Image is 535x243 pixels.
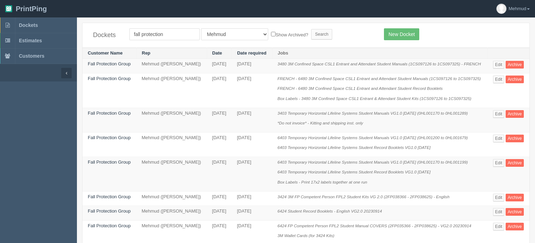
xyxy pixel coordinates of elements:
td: [DATE] [232,132,272,157]
i: *Do not invoice* - Kitting and shipping inst. only [277,121,363,125]
a: Edit [493,194,505,201]
a: Edit [493,135,505,142]
a: Fall Protection Group [88,159,131,165]
i: 6424 FP Competent Person FPL2 Student Manual COVERS (2FP035366 - 2FP038625) - VG2.0 20230914 [277,223,471,228]
i: Box Labels - 3480 3M Confined Space CSL1 Entrant & Attendant Student Kits (1CS097126 to 1CS097325) [277,96,471,101]
input: Customer Name [129,28,200,40]
a: Archive [506,135,524,142]
i: 6403 Temporary Horizontal Lifeline Systems Student Record Booklets VG1.0 [DATE] [277,145,430,150]
h4: Dockets [93,32,119,39]
i: FRENCH - 6480 3M Confined Space CSL1 Entrant and Attendant Student Record Booklets [277,86,443,91]
td: [DATE] [232,191,272,206]
a: Edit [493,76,505,83]
td: Mehmud ([PERSON_NAME]) [136,108,207,132]
td: [DATE] [207,73,231,108]
a: Fall Protection Group [88,223,131,228]
span: Dockets [19,22,38,28]
a: Archive [506,76,524,83]
a: Archive [506,110,524,118]
a: Fall Protection Group [88,76,131,81]
i: Box Labels - Print 17x2 labels together at one run [277,180,367,184]
a: Archive [506,61,524,69]
a: Customer Name [88,50,123,56]
a: Edit [493,208,505,216]
td: [DATE] [207,108,231,132]
td: [DATE] [232,157,272,191]
td: [DATE] [232,73,272,108]
td: Mehmud ([PERSON_NAME]) [136,73,207,108]
i: FRENCH - 6480 3M Confined Space CSL1 Entrant and Attendant Student Manuals (1CS097126 to 1CS097325) [277,76,481,81]
td: Mehmud ([PERSON_NAME]) [136,157,207,191]
a: Archive [506,194,524,201]
a: Fall Protection Group [88,135,131,140]
a: Edit [493,159,505,167]
a: Date required [237,50,266,56]
i: 3480 3M Confined Space CSL1 Entrant and Attendant Student Manuals (1CS097126 to 1CS097325) - FRENCH [277,62,481,66]
td: [DATE] [232,206,272,221]
img: logo-3e63b451c926e2ac314895c53de4908e5d424f24456219fb08d385ab2e579770.png [5,5,12,12]
td: [DATE] [232,108,272,132]
td: [DATE] [207,191,231,206]
i: 6403 Temporary Horizontal Lifeline Systems Student Manuals VG1.0 [DATE] (0HL001170 to 0HL001199) [277,160,468,164]
img: avatar_default-7531ab5dedf162e01f1e0bb0964e6a185e93c5c22dfe317fb01d7f8cd2b1632c.jpg [497,4,506,14]
td: [DATE] [207,157,231,191]
a: Rep [142,50,151,56]
th: Jobs [272,48,487,59]
i: 6403 Temporary Horizontal Lifeline Systems Student Manuals VG1.0 [DATE] (0HL001200 to 0HL001679) [277,135,468,140]
td: [DATE] [232,59,272,73]
a: Fall Protection Group [88,61,131,66]
a: New Docket [384,28,419,40]
input: Show Archived? [271,32,276,36]
td: [DATE] [207,59,231,73]
span: Estimates [19,38,42,43]
a: Date [212,50,222,56]
input: Search [311,29,332,40]
i: 6403 Temporary Horizontal Lifeline Systems Student Record Booklets VG1.0 [DATE] [277,170,430,174]
td: [DATE] [207,132,231,157]
td: Mehmud ([PERSON_NAME]) [136,206,207,221]
a: Edit [493,61,505,69]
a: Edit [493,223,505,230]
a: Archive [506,159,524,167]
td: [DATE] [207,206,231,221]
i: 3403 Temporary Horizontal Lifeline Systems Student Manuals VG1.0 [DATE] (0HL001170 to 0HL001289) [277,111,468,115]
a: Fall Protection Group [88,110,131,116]
td: Mehmud ([PERSON_NAME]) [136,132,207,157]
td: Mehmud ([PERSON_NAME]) [136,191,207,206]
a: Archive [506,223,524,230]
td: Mehmud ([PERSON_NAME]) [136,59,207,73]
a: Archive [506,208,524,216]
label: Show Archived? [271,30,308,38]
a: Edit [493,110,505,118]
i: 3M Wallet Cards (for 3424 Kits) [277,233,334,238]
i: 3424 3M FP Competent Person FPL2 Student Kits VG 2.0 (2FP038366 - 2FP038625) - English [277,194,449,199]
a: Fall Protection Group [88,194,131,199]
a: Fall Protection Group [88,208,131,214]
span: Customers [19,53,44,59]
i: 6424 Student Record Booklets - English VG2.0 20230914 [277,209,382,213]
